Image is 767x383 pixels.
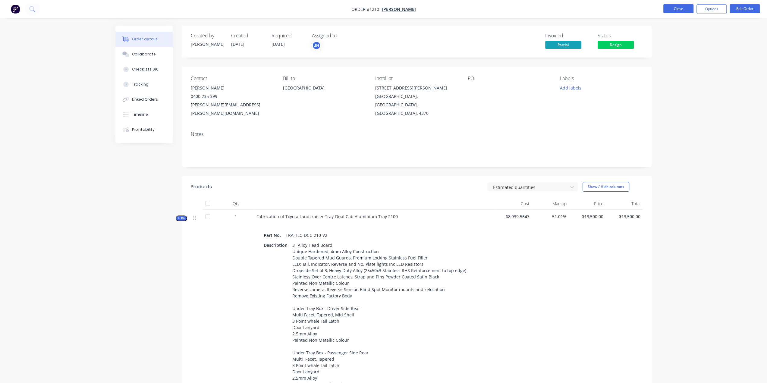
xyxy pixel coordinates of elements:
[132,67,159,72] div: Checklists 0/0
[283,84,366,92] div: [GEOGRAPHIC_DATA],
[235,213,237,220] span: 1
[598,33,643,39] div: Status
[571,213,604,220] span: $13,500.00
[256,214,398,219] span: Fabrication of Toyota Landcruiser Tray-Dual Cab Aluminium Tray 2100
[231,41,244,47] span: [DATE]
[312,33,372,39] div: Assigned to
[191,84,273,92] div: [PERSON_NAME]
[468,76,550,81] div: PO
[495,198,532,210] div: Cost
[132,97,158,102] div: Linked Orders
[382,6,416,12] a: [PERSON_NAME]
[115,107,173,122] button: Timeline
[115,122,173,137] button: Profitability
[132,127,155,132] div: Profitability
[191,92,273,101] div: 0400 235 399
[498,213,530,220] span: $8,939.5643
[264,241,290,250] div: Description
[191,41,224,47] div: [PERSON_NAME]
[115,62,173,77] button: Checklists 0/0
[283,76,366,81] div: Bill to
[560,76,643,81] div: Labels
[191,183,212,190] div: Products
[191,131,643,137] div: Notes
[545,41,581,49] span: Partial
[178,216,185,221] span: Kit
[606,198,643,210] div: Total
[191,84,273,118] div: [PERSON_NAME]0400 235 399[PERSON_NAME][EMAIL_ADDRESS][PERSON_NAME][DOMAIN_NAME]
[283,84,366,103] div: [GEOGRAPHIC_DATA],
[557,84,584,92] button: Add labels
[191,33,224,39] div: Created by
[545,33,590,39] div: Invoiced
[115,47,173,62] button: Collaborate
[231,33,264,39] div: Created
[608,213,640,220] span: $13,500.00
[115,92,173,107] button: Linked Orders
[375,84,458,92] div: [STREET_ADDRESS][PERSON_NAME]
[191,76,273,81] div: Contact
[11,5,20,14] img: Factory
[132,82,149,87] div: Tracking
[283,231,330,240] div: TRA-TLC-DCC-210-V2
[115,77,173,92] button: Tracking
[272,33,305,39] div: Required
[191,101,273,118] div: [PERSON_NAME][EMAIL_ADDRESS][PERSON_NAME][DOMAIN_NAME]
[598,41,634,50] button: Design
[312,41,321,50] button: JH
[115,32,173,47] button: Order details
[583,182,629,192] button: Show / Hide columns
[132,36,158,42] div: Order details
[663,4,693,13] button: Close
[218,198,254,210] div: Qty
[132,112,148,117] div: Timeline
[696,4,727,14] button: Options
[351,6,382,12] span: Order #1210 -
[132,52,156,57] div: Collaborate
[375,76,458,81] div: Install at
[176,215,187,221] button: Kit
[569,198,606,210] div: Price
[272,41,285,47] span: [DATE]
[730,4,760,13] button: Edit Order
[598,41,634,49] span: Design
[264,231,283,240] div: Part No.
[375,92,458,118] div: [GEOGRAPHIC_DATA], [GEOGRAPHIC_DATA], [GEOGRAPHIC_DATA], 4370
[534,213,567,220] span: 51.01%
[375,84,458,118] div: [STREET_ADDRESS][PERSON_NAME][GEOGRAPHIC_DATA], [GEOGRAPHIC_DATA], [GEOGRAPHIC_DATA], 4370
[532,198,569,210] div: Markup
